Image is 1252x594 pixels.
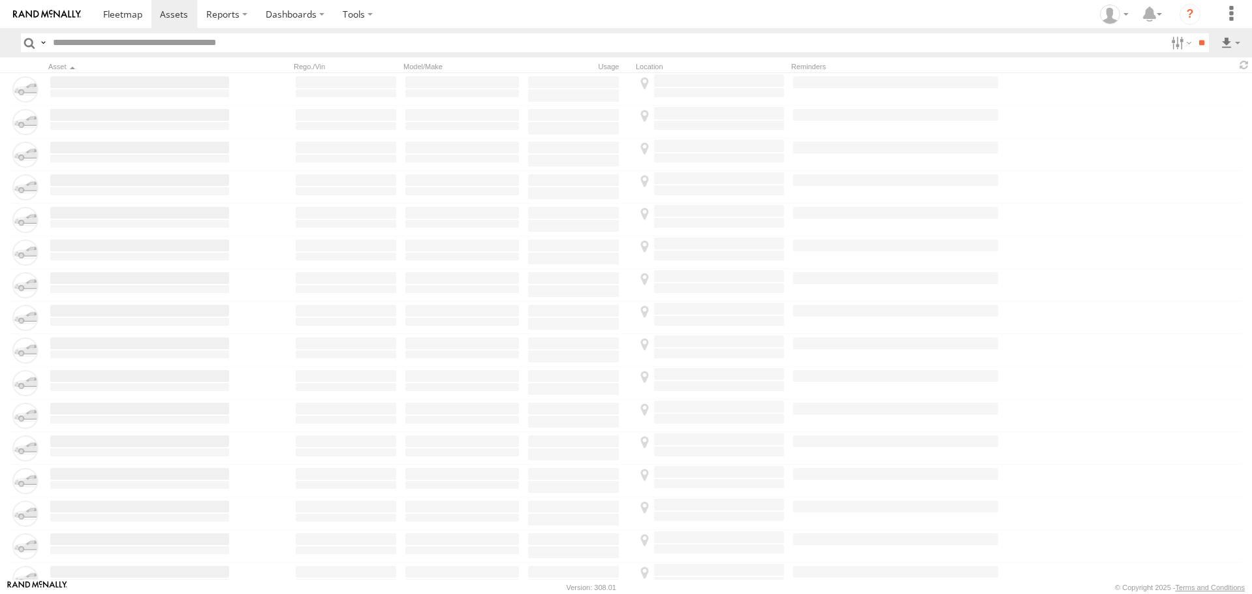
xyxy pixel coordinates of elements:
div: Model/Make [403,62,521,71]
label: Search Query [38,33,48,52]
div: © Copyright 2025 - [1115,584,1245,591]
span: Refresh [1236,59,1252,71]
div: Reminders [791,62,1000,71]
label: Search Filter Options [1166,33,1194,52]
i: ? [1180,4,1200,25]
a: Terms and Conditions [1176,584,1245,591]
img: rand-logo.svg [13,10,81,19]
div: Version: 308.01 [567,584,616,591]
div: Julian Wright [1095,5,1133,24]
a: Visit our Website [7,581,67,594]
div: Rego./Vin [294,62,398,71]
div: Usage [526,62,631,71]
label: Export results as... [1219,33,1242,52]
div: Click to Sort [48,62,231,71]
div: Location [636,62,786,71]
